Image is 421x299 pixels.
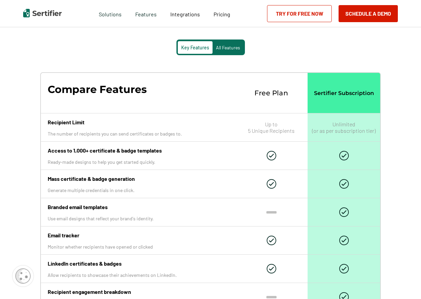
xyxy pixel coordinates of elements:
[267,236,276,245] img: Check Icon
[267,5,332,22] a: Try for Free Now
[48,175,228,182] p: Mass certificate & badge generation
[339,236,349,245] img: Check Icon
[267,151,276,160] img: Check Icon
[254,89,289,97] p: Free Plan
[216,45,240,50] span: All Features
[339,179,349,189] img: Check Icon
[48,272,228,278] p: Allow recipients to showcase their achievements on LinkedIn.
[48,244,228,250] p: Monitor whether recipients have opened or clicked
[48,187,228,193] p: Generate multiple credentials in one click.
[312,121,376,134] p: Unlimited (or as per subscription tier)
[99,9,122,18] span: Solutions
[48,204,228,210] p: Branded email templates
[135,9,157,18] span: Features
[267,179,276,189] img: Check Icon
[214,9,230,18] a: Pricing
[48,131,228,137] p: The number of recipients you can send certificates or badges to.
[48,159,228,165] p: Ready-made designs to help you get started quickly.
[170,9,200,18] a: Integrations
[48,83,228,96] p: Compare Features
[339,5,398,22] button: Schedule a Demo
[248,121,295,134] p: Up to 5 Unique Recipients
[48,232,228,238] p: Email tracker
[339,151,349,160] img: Check Icon
[339,264,349,273] img: Check Icon
[267,264,276,273] img: Check Icon
[266,211,277,214] img: Minus Icon
[48,260,228,267] p: LinkedIn certificates & badges
[314,90,374,96] p: Sertifier Subscription
[387,266,421,299] iframe: Chat Widget
[181,45,209,50] span: Key Features
[48,216,228,221] p: Use email designs that reflect your brand's identity.
[266,296,277,298] img: Minus Icon
[339,207,349,217] img: Check Icon
[170,11,200,17] span: Integrations
[23,9,62,17] img: Sertifier | Digital Credentialing Platform
[214,11,230,17] span: Pricing
[48,288,228,295] p: Recipient engagement breakdown
[15,268,31,284] img: Cookie Popup Icon
[48,119,228,125] p: Recipient Limit
[48,147,228,154] p: Access to 1,000+ certificate & badge templates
